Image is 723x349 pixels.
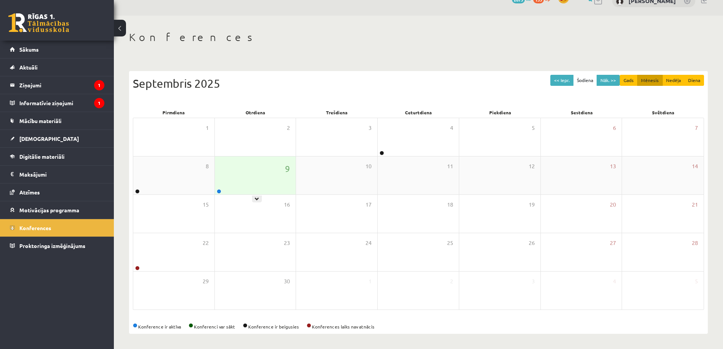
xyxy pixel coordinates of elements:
[620,75,638,86] button: Gads
[94,80,104,90] i: 1
[695,277,698,286] span: 5
[692,201,698,209] span: 21
[10,166,104,183] a: Maksājumi
[284,239,290,247] span: 23
[541,107,622,118] div: Sestdiena
[447,162,453,171] span: 11
[365,201,372,209] span: 17
[206,162,209,171] span: 8
[19,207,79,213] span: Motivācijas programma
[285,162,290,175] span: 9
[622,107,704,118] div: Svētdiena
[19,64,38,71] span: Aktuāli
[662,75,685,86] button: Nedēļa
[8,13,69,32] a: Rīgas 1. Tālmācības vidusskola
[695,124,698,132] span: 7
[133,75,704,92] div: Septembris 2025
[10,201,104,219] a: Motivācijas programma
[532,124,535,132] span: 5
[203,277,209,286] span: 29
[94,98,104,108] i: 1
[532,277,535,286] span: 3
[378,107,459,118] div: Ceturtdiena
[129,31,708,44] h1: Konferences
[692,162,698,171] span: 14
[19,224,51,231] span: Konferences
[19,242,85,249] span: Proktoringa izmēģinājums
[10,237,104,254] a: Proktoringa izmēģinājums
[369,277,372,286] span: 1
[133,323,704,330] div: Konference ir aktīva Konferenci var sākt Konference ir beigusies Konferences laiks nav atnācis
[365,162,372,171] span: 10
[284,201,290,209] span: 16
[19,166,104,183] legend: Maksājumi
[550,75,573,86] button: << Iepr.
[692,239,698,247] span: 28
[459,107,541,118] div: Piekdiena
[10,183,104,201] a: Atzīmes
[203,201,209,209] span: 15
[529,201,535,209] span: 19
[10,219,104,237] a: Konferences
[10,76,104,94] a: Ziņojumi1
[19,117,61,124] span: Mācību materiāli
[10,58,104,76] a: Aktuāli
[19,189,40,196] span: Atzīmes
[10,148,104,165] a: Digitālie materiāli
[296,107,378,118] div: Trešdiena
[284,277,290,286] span: 30
[613,124,616,132] span: 6
[637,75,663,86] button: Mēnesis
[447,201,453,209] span: 18
[610,239,616,247] span: 27
[529,162,535,171] span: 12
[684,75,704,86] button: Diena
[369,124,372,132] span: 3
[613,277,616,286] span: 4
[447,239,453,247] span: 25
[19,76,104,94] legend: Ziņojumi
[10,112,104,129] a: Mācību materiāli
[10,94,104,112] a: Informatīvie ziņojumi1
[610,162,616,171] span: 13
[203,239,209,247] span: 22
[287,124,290,132] span: 2
[365,239,372,247] span: 24
[10,130,104,147] a: [DEMOGRAPHIC_DATA]
[597,75,620,86] button: Nāk. >>
[206,124,209,132] span: 1
[19,153,65,160] span: Digitālie materiāli
[610,201,616,209] span: 20
[214,107,296,118] div: Otrdiena
[450,124,453,132] span: 4
[10,41,104,58] a: Sākums
[573,75,597,86] button: Šodiena
[19,46,39,53] span: Sākums
[19,94,104,112] legend: Informatīvie ziņojumi
[450,277,453,286] span: 2
[19,135,79,142] span: [DEMOGRAPHIC_DATA]
[133,107,214,118] div: Pirmdiena
[529,239,535,247] span: 26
